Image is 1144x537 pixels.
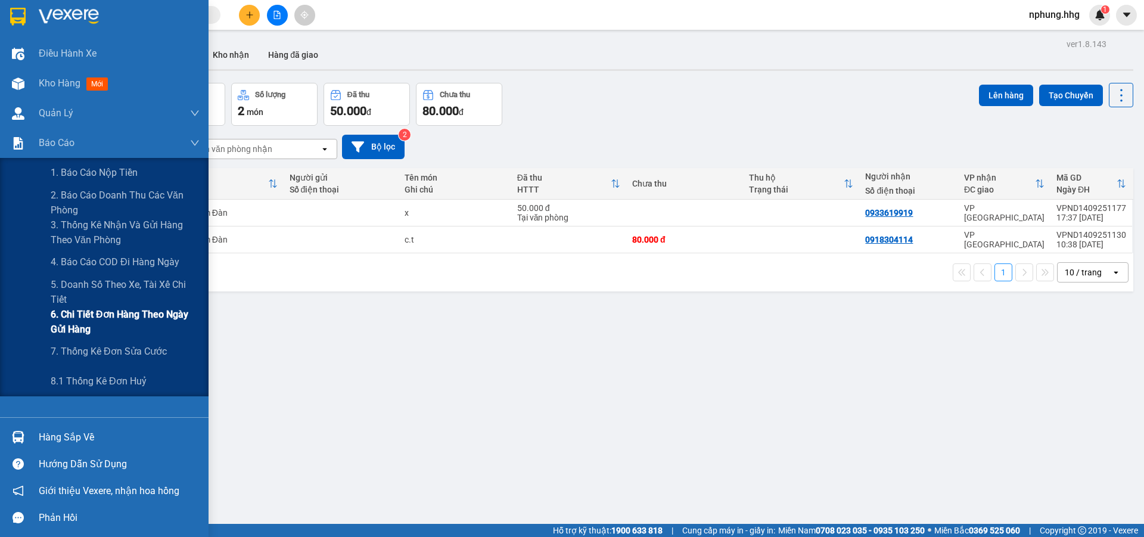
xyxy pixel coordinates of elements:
span: món [247,107,263,117]
span: 4. Báo cáo COD đi hàng ngày [51,254,179,269]
div: ĐC giao [964,185,1035,194]
img: warehouse-icon [12,107,24,120]
div: x [405,208,505,218]
span: 80.000 [422,104,459,118]
span: Hỗ trợ kỹ thuật: [553,524,663,537]
button: Chưa thu80.000đ [416,83,502,126]
span: notification [13,485,24,496]
span: plus [245,11,254,19]
span: Điều hành xe [39,46,97,61]
span: 1. Báo cáo nộp tiền [51,165,138,180]
button: caret-down [1116,5,1137,26]
div: VPND1409251130 [1056,230,1126,240]
img: icon-new-feature [1095,10,1105,20]
div: 0933619919 [865,208,913,218]
span: 7. Thống kê đơn sửa cước [51,344,167,359]
img: warehouse-icon [12,77,24,90]
div: 80.000 đ [632,235,737,244]
span: | [1029,524,1031,537]
button: file-add [267,5,288,26]
div: 10:38 [DATE] [1056,240,1126,249]
button: Hàng đã giao [259,41,328,69]
div: VP [GEOGRAPHIC_DATA] [964,230,1044,249]
div: Ngày ĐH [1056,185,1117,194]
strong: 0369 525 060 [969,526,1020,535]
img: solution-icon [12,137,24,150]
div: Chưa thu [440,91,470,99]
div: Tại văn phòng [517,213,620,222]
button: aim [294,5,315,26]
span: nphung.hhg [1019,7,1089,22]
div: 10 / trang [1065,266,1102,278]
div: VP gửi [169,173,268,182]
span: 8.1 Thống kê đơn huỷ [51,374,147,389]
div: Người gửi [290,173,393,182]
div: Hàng sắp về [39,429,200,446]
span: 3. Thống kê nhận và gửi hàng theo văn phòng [51,218,200,247]
button: Đã thu50.000đ [324,83,410,126]
img: warehouse-icon [12,48,24,60]
div: ĐC lấy [169,185,268,194]
div: 0918304114 [865,235,913,244]
div: VP TT Nam Đàn [169,208,278,218]
div: Chọn văn phòng nhận [190,143,272,155]
button: Lên hàng [979,85,1033,106]
div: Chưa thu [632,179,737,188]
span: Kho hàng [39,77,80,89]
div: Người nhận [865,172,952,181]
svg: open [1111,268,1121,277]
div: Hướng dẫn sử dụng [39,455,200,473]
div: c.t [405,235,505,244]
strong: 1900 633 818 [611,526,663,535]
button: Bộ lọc [342,135,405,159]
button: 1 [994,263,1012,281]
span: 42 [PERSON_NAME] - Vinh - [GEOGRAPHIC_DATA] [21,40,107,71]
div: ver 1.8.143 [1067,38,1106,51]
div: HTTT [517,185,611,194]
button: Kho nhận [203,41,259,69]
strong: PHIẾU GỬI HÀNG [35,87,95,113]
img: warehouse-icon [12,431,24,443]
button: Số lượng2món [231,83,318,126]
strong: HÃNG XE HẢI HOÀNG GIA [27,12,102,38]
span: 1 [1103,5,1107,14]
span: đ [366,107,371,117]
span: aim [300,11,309,19]
span: 5. Doanh số theo xe, tài xế chi tiết [51,277,200,307]
svg: open [320,144,329,154]
div: Đã thu [517,173,611,182]
th: Toggle SortBy [1050,168,1132,200]
span: question-circle [13,458,24,470]
button: plus [239,5,260,26]
div: Số lượng [255,91,285,99]
span: 2 [238,104,244,118]
div: Số điện thoại [290,185,393,194]
div: VP TT Nam Đàn [169,235,278,244]
th: Toggle SortBy [511,168,626,200]
div: Ghi chú [405,185,505,194]
th: Toggle SortBy [958,168,1050,200]
span: Miền Bắc [934,524,1020,537]
span: mới [86,77,108,91]
span: Giới thiệu Vexere, nhận hoa hồng [39,483,179,498]
span: 6. Chi tiết đơn hàng theo ngày gửi hàng [51,307,200,337]
span: file-add [273,11,281,19]
div: Mã GD [1056,173,1117,182]
div: VPND1409251177 [1056,203,1126,213]
sup: 1 [1101,5,1109,14]
span: copyright [1078,526,1086,535]
img: logo [6,49,17,108]
div: Trạng thái [749,185,844,194]
img: logo-vxr [10,8,26,26]
span: Quản Lý [39,105,73,120]
div: Phản hồi [39,509,200,527]
span: đ [459,107,464,117]
span: Cung cấp máy in - giấy in: [682,524,775,537]
div: 17:37 [DATE] [1056,213,1126,222]
span: down [190,108,200,118]
div: VP nhận [964,173,1035,182]
div: Tên món [405,173,505,182]
button: Tạo Chuyến [1039,85,1103,106]
span: down [190,138,200,148]
div: Số điện thoại [865,186,952,195]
